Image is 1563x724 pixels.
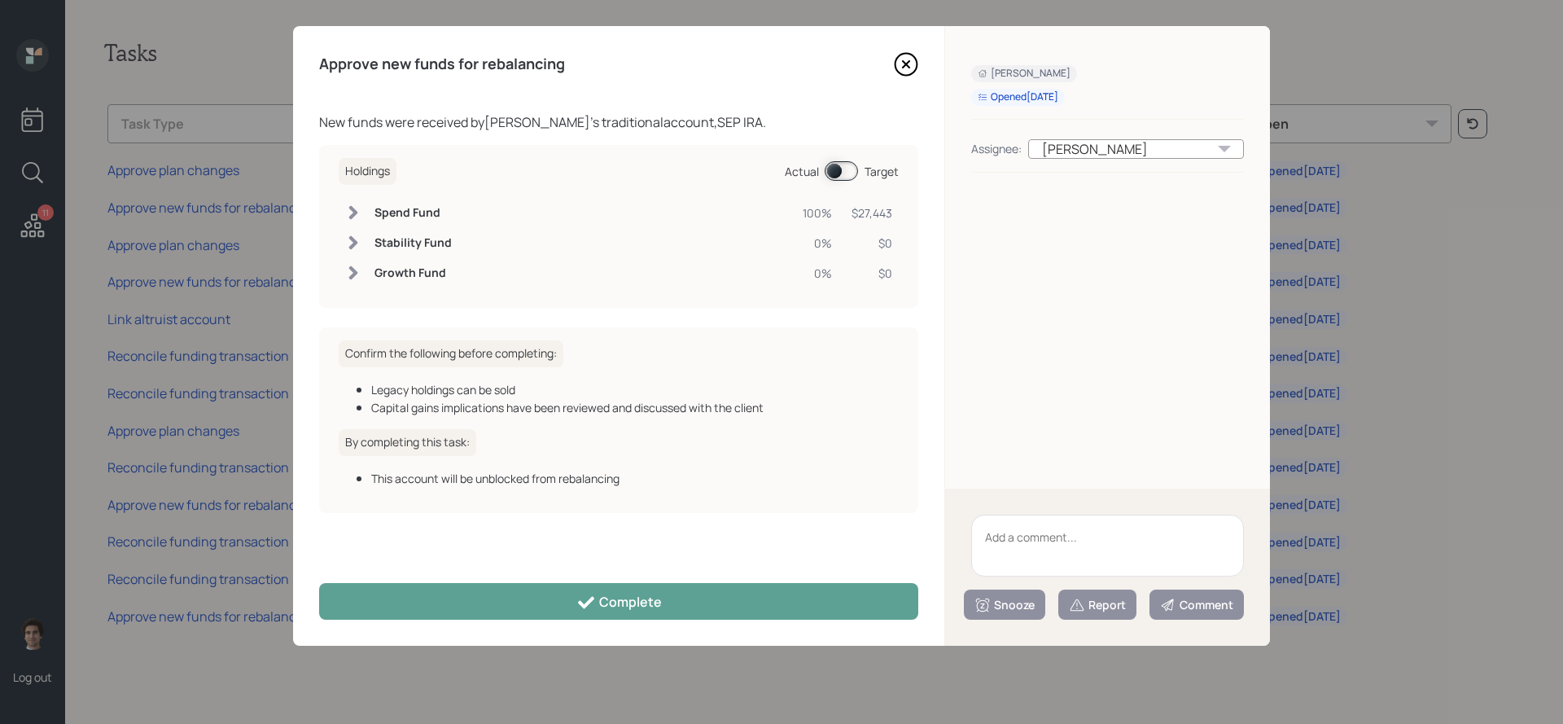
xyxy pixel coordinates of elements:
[1069,597,1126,613] div: Report
[371,399,899,416] div: Capital gains implications have been reviewed and discussed with the client
[339,158,396,185] h6: Holdings
[339,429,476,456] h6: By completing this task:
[852,265,892,282] div: $0
[371,470,899,487] div: This account will be unblocked from rebalancing
[852,204,892,222] div: $27,443
[374,236,452,250] h6: Stability Fund
[319,55,565,73] h4: Approve new funds for rebalancing
[803,265,832,282] div: 0%
[971,140,1022,157] div: Assignee:
[1058,590,1136,620] button: Report
[978,90,1058,104] div: Opened [DATE]
[339,340,563,367] h6: Confirm the following before completing:
[785,163,819,180] div: Actual
[1028,139,1244,159] div: [PERSON_NAME]
[803,235,832,252] div: 0%
[852,235,892,252] div: $0
[865,163,899,180] div: Target
[371,381,899,398] div: Legacy holdings can be sold
[374,266,452,280] h6: Growth Fund
[978,67,1070,81] div: [PERSON_NAME]
[319,112,918,132] div: New funds were received by [PERSON_NAME] 's traditional account, SEP IRA .
[974,597,1035,613] div: Snooze
[319,583,918,620] button: Complete
[576,593,662,612] div: Complete
[1149,590,1244,620] button: Comment
[374,206,452,220] h6: Spend Fund
[803,204,832,222] div: 100%
[1160,597,1233,613] div: Comment
[964,590,1045,620] button: Snooze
